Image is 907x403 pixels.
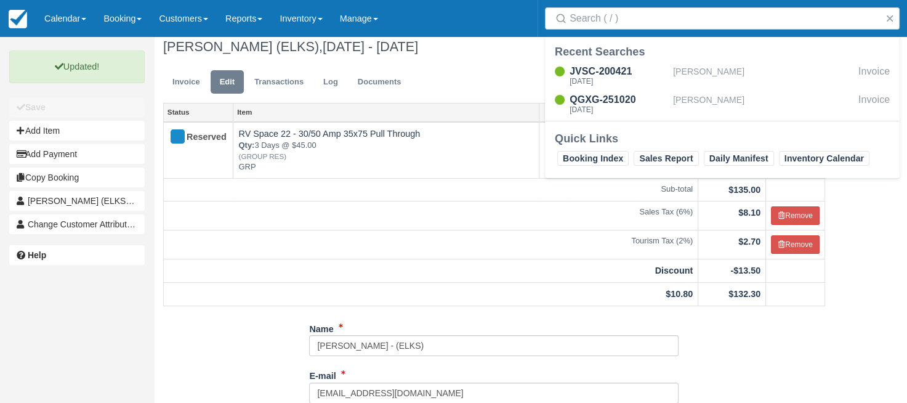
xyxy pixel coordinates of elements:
[169,128,217,147] div: Reserved
[655,266,693,275] strong: Discount
[728,185,760,195] strong: $135.00
[9,51,145,83] p: Updated!
[673,64,853,88] div: [PERSON_NAME]
[557,151,629,166] a: Booking Index
[666,289,693,299] strong: $10.80
[570,78,668,85] div: [DATE]
[539,104,570,121] a: Qty
[570,64,668,79] div: JVSC-200421
[730,266,760,275] strong: -$13.50
[555,44,890,59] div: Recent Searches
[9,191,145,211] a: [PERSON_NAME] (ELKS) 17
[9,245,145,265] a: Help
[771,235,820,254] button: Remove
[238,140,254,150] strong: Qty
[169,235,693,247] em: Tourism Tax (2%)
[238,161,533,173] em: GRP
[9,214,145,234] button: Change Customer Attribution
[858,92,890,116] div: Invoice
[738,237,760,246] strong: $2.70
[9,168,145,187] button: Copy Booking
[673,92,853,116] div: [PERSON_NAME]
[634,151,698,166] a: Sales Report
[238,152,533,162] em: (GROUP RES)
[211,70,244,94] a: Edit
[245,70,313,94] a: Transactions
[555,131,890,146] div: Quick Links
[314,70,347,94] a: Log
[233,104,538,121] a: Item
[28,196,135,206] span: [PERSON_NAME] (ELKS)
[169,184,693,195] em: Sub-total
[779,151,869,166] a: Inventory Calendar
[233,122,539,179] td: RV Space 22 - 30/50 Amp 35x75 Pull Through
[539,122,570,179] td: 1
[349,70,411,94] a: Documents
[169,206,693,218] em: Sales Tax (6%)
[9,10,27,28] img: checkfront-main-nav-mini-logo.png
[9,121,145,140] button: Add Item
[9,144,145,164] button: Add Payment
[28,219,139,229] span: Change Customer Attribution
[28,250,46,260] b: Help
[9,97,145,117] button: Save
[738,208,760,218] strong: $8.10
[771,206,820,225] button: Remove
[570,92,668,107] div: QGXG-251020
[570,7,880,30] input: Search ( / )
[570,106,668,113] div: [DATE]
[164,104,233,121] a: Status
[545,64,900,88] a: JVSC-200421[DATE][PERSON_NAME]Invoice
[163,39,825,54] h1: [PERSON_NAME] (ELKS),
[131,195,147,206] span: 17
[238,140,533,161] em: 3 Days @ $45.00
[309,365,336,383] label: E-mail
[728,289,760,299] strong: $132.30
[309,319,333,336] label: Name
[323,39,418,54] span: [DATE] - [DATE]
[163,70,209,94] a: Invoice
[545,92,900,116] a: QGXG-251020[DATE][PERSON_NAME]Invoice
[25,102,46,112] b: Save
[858,64,890,88] div: Invoice
[704,151,774,166] a: Daily Manifest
